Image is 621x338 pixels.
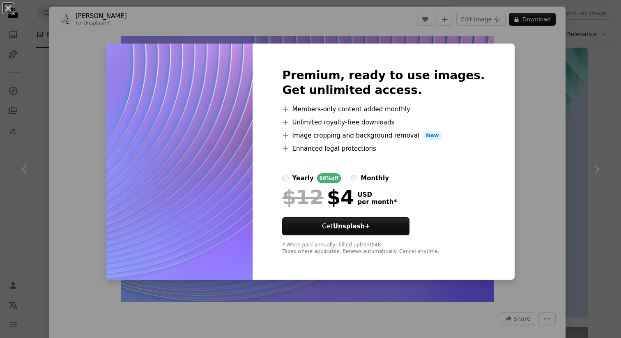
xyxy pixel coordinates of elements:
span: per month * [357,198,397,206]
span: $12 [282,186,323,208]
button: GetUnsplash+ [282,217,409,235]
div: $4 [282,186,354,208]
li: Members-only content added monthly [282,104,485,114]
div: yearly [292,173,313,183]
span: New [423,131,442,140]
span: USD [357,191,397,198]
input: yearly66%off [282,175,289,182]
strong: Unsplash+ [333,223,370,230]
li: Image cropping and background removal [282,131,485,140]
h2: Premium, ready to use images. Get unlimited access. [282,68,485,98]
img: premium_photo-1671751034483-cc47a62e9de1 [106,44,253,280]
input: monthly [351,175,357,182]
li: Unlimited royalty-free downloads [282,117,485,127]
div: * When paid annually, billed upfront $48 Taxes where applicable. Renews automatically. Cancel any... [282,242,485,255]
div: monthly [361,173,389,183]
li: Enhanced legal protections [282,144,485,154]
div: 66% off [317,173,341,183]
